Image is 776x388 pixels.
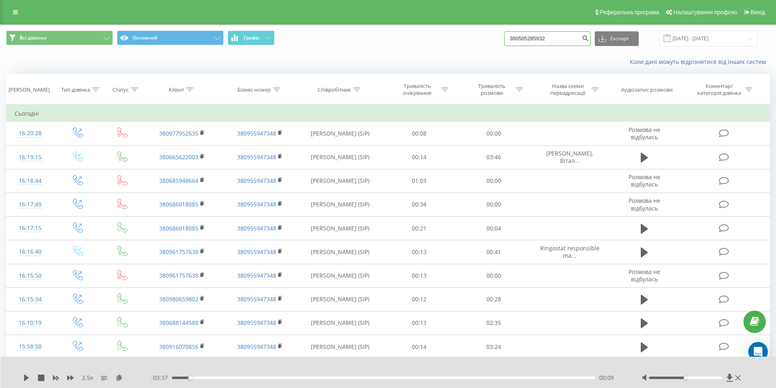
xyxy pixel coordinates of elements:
a: 380955947348 [237,177,276,184]
td: [PERSON_NAME] (SIP) [299,287,382,311]
td: Сьогодні [7,105,770,122]
div: 16:16:40 [15,244,46,260]
td: 00:00 [457,169,531,193]
a: 380955947348 [237,153,276,161]
div: Open Intercom Messenger [748,342,768,362]
span: Розмова не відбулась [629,197,660,212]
span: Реферальна програма [600,9,659,15]
div: 16:18:44 [15,173,46,189]
span: 00:09 [599,374,614,382]
a: 380961757638 [159,272,198,279]
a: 380665622003 [159,153,198,161]
td: 00:13 [382,311,457,335]
span: [PERSON_NAME], Вітал... [546,149,594,164]
div: 16:10:19 [15,315,46,331]
td: 03:46 [457,145,531,169]
td: 00:00 [457,193,531,216]
button: Графік [228,31,275,45]
a: Коли дані можуть відрізнятися вiд інших систем [630,58,770,66]
td: [PERSON_NAME] (SIP) [299,122,382,145]
span: Всі дзвінки [20,35,46,41]
td: [PERSON_NAME] (SIP) [299,145,382,169]
span: Графік [244,35,259,41]
div: [PERSON_NAME] [9,86,50,93]
a: 380955947348 [237,319,276,327]
button: Основний [117,31,224,45]
td: [PERSON_NAME] (SIP) [299,169,382,193]
a: 380977952635 [159,129,198,137]
div: 16:17:49 [15,197,46,213]
td: 00:14 [382,145,457,169]
div: Тип дзвінка [61,86,90,93]
div: Аудіозапис розмови [621,86,673,93]
div: Назва схеми переадресації [546,83,589,96]
td: [PERSON_NAME] (SIP) [299,335,382,359]
td: [PERSON_NAME] (SIP) [299,311,382,335]
span: Розмова не відбулась [629,268,660,283]
span: Налаштування профілю [673,9,737,15]
td: 00:28 [457,287,531,311]
a: 380686018085 [159,200,198,208]
div: Тривалість очікування [396,83,439,96]
td: 00:00 [457,122,531,145]
div: Клієнт [169,86,184,93]
div: Коментар/категорія дзвінка [695,83,743,96]
div: Accessibility label [188,376,191,379]
td: 00:41 [457,240,531,264]
div: 16:20:28 [15,125,46,141]
button: Всі дзвінки [6,31,113,45]
a: 380955947348 [237,224,276,232]
span: Вихід [751,9,765,15]
td: 00:21 [382,217,457,240]
a: 380955947348 [237,272,276,279]
div: Accessibility label [684,376,687,379]
div: Бізнес номер [237,86,271,93]
td: 00:12 [382,287,457,311]
td: 00:04 [457,217,531,240]
div: Співробітник [318,86,351,93]
div: 16:15:34 [15,292,46,307]
a: 380961757638 [159,248,198,256]
a: 380980659802 [159,295,198,303]
a: 380955947348 [237,295,276,303]
button: Експорт [595,31,639,46]
div: 15:58:50 [15,339,46,355]
td: 01:03 [382,169,457,193]
span: - 03:37 [151,374,172,382]
a: 380916070856 [159,343,198,351]
a: 380955947348 [237,343,276,351]
div: 16:19:15 [15,149,46,165]
a: 380955947348 [237,248,276,256]
td: 00:00 [457,264,531,287]
a: 380955947348 [237,200,276,208]
td: 02:35 [457,311,531,335]
div: 16:15:50 [15,268,46,284]
a: 380685948664 [159,177,198,184]
td: 00:14 [382,335,457,359]
td: 00:34 [382,193,457,216]
td: [PERSON_NAME] (SIP) [299,264,382,287]
div: Статус [112,86,129,93]
td: 00:08 [382,122,457,145]
input: Пошук за номером [504,31,591,46]
span: Розмова не відбулась [629,126,660,141]
a: 380955947348 [237,129,276,137]
a: 380688144588 [159,319,198,327]
div: 16:17:15 [15,220,46,236]
td: [PERSON_NAME] (SIP) [299,193,382,216]
span: Ringostat responsible ma... [540,244,600,259]
a: 380686018085 [159,224,198,232]
td: [PERSON_NAME] (SIP) [299,240,382,264]
div: Тривалість розмови [470,83,514,96]
td: [PERSON_NAME] (SIP) [299,217,382,240]
td: 00:13 [382,240,457,264]
span: 2.5 x [82,374,93,382]
span: Розмова не відбулась [629,173,660,188]
td: 03:24 [457,335,531,359]
td: 00:13 [382,264,457,287]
